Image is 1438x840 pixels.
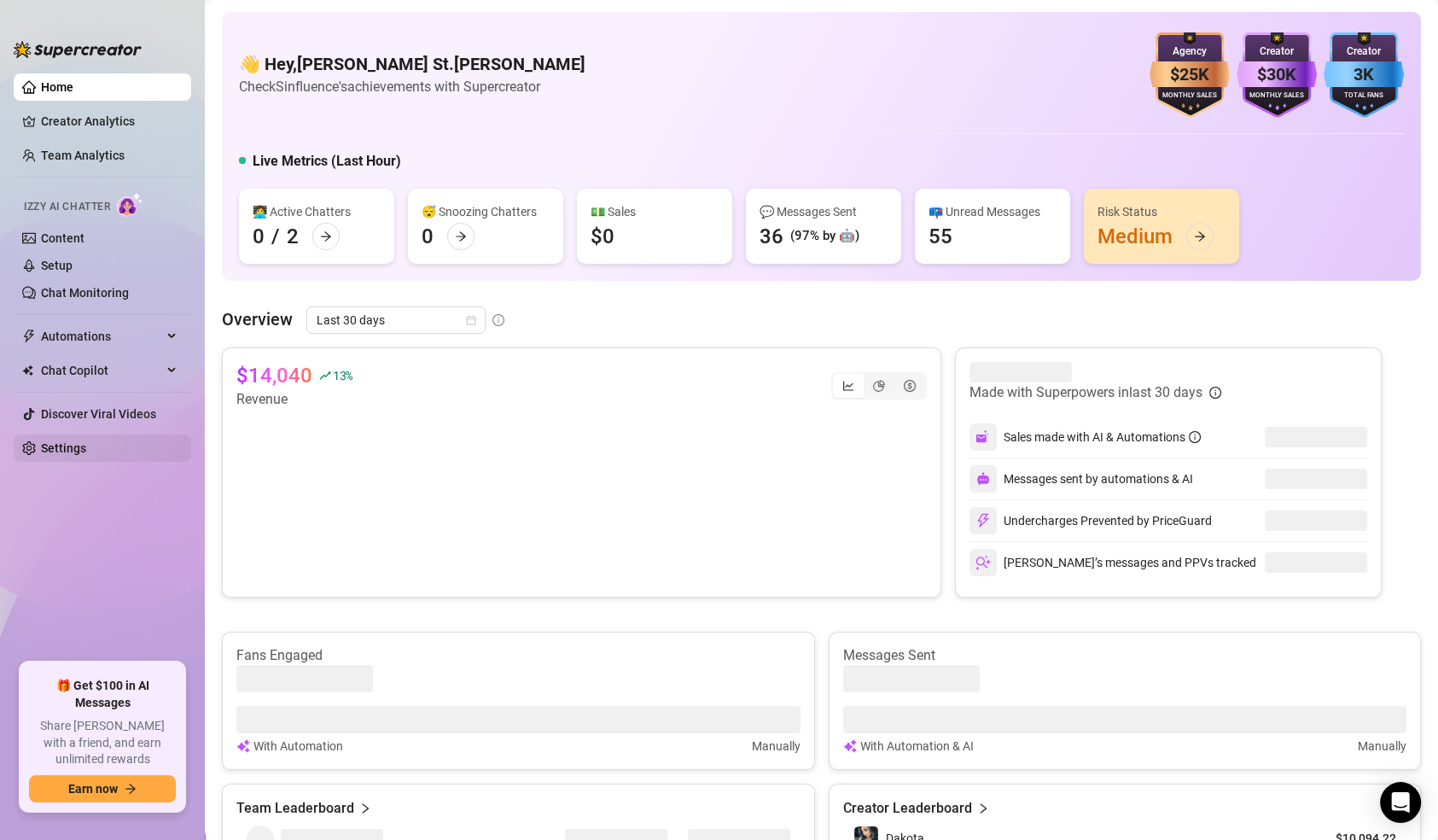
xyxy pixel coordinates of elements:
div: Creator [1324,44,1404,60]
article: Overview [222,306,293,332]
span: Earn now [68,782,118,796]
a: Content [41,231,84,245]
img: AI Chatter [117,192,143,217]
article: Fans Engaged [236,646,801,665]
h4: 👋 Hey, [PERSON_NAME] St.[PERSON_NAME] [239,52,585,76]
span: calendar [466,315,476,325]
span: thunderbolt [22,330,36,343]
article: Check Sinfluence's achievements with Supercreator [239,76,585,97]
article: With Automation & AI [860,737,974,755]
span: info-circle [492,314,504,326]
a: Home [41,80,73,94]
div: 💬 Messages Sent [760,202,888,221]
div: 😴 Snoozing Chatters [422,202,550,221]
article: Revenue [236,389,352,410]
div: segmented control [831,372,927,400]
a: Creator Analytics [41,108,178,135]
a: Settings [41,441,86,455]
span: info-circle [1209,387,1221,399]
span: pie-chart [873,380,885,392]
img: svg%3e [975,555,991,570]
div: 0 [422,223,434,250]
img: svg%3e [843,737,857,755]
span: arrow-right [125,783,137,795]
span: Last 30 days [317,307,475,333]
span: right [359,798,371,819]
div: $30K [1237,61,1317,88]
div: $0 [591,223,614,250]
a: Chat Monitoring [41,286,129,300]
span: arrow-right [1194,230,1206,242]
div: 2 [287,223,299,250]
div: Total Fans [1324,90,1404,102]
article: Messages Sent [843,646,1407,665]
img: logo-BBDzfeDw.svg [14,41,142,58]
div: Risk Status [1097,202,1226,221]
a: Discover Viral Videos [41,407,156,421]
img: svg%3e [976,472,990,486]
span: Automations [41,323,162,350]
h5: Live Metrics (Last Hour) [253,151,401,172]
span: Izzy AI Chatter [24,199,110,215]
div: 36 [760,223,783,250]
span: right [977,798,989,819]
div: Creator [1237,44,1317,60]
img: svg%3e [236,737,250,755]
span: arrow-right [455,230,467,242]
div: 0 [253,223,265,250]
div: $25K [1150,61,1230,88]
div: Monthly Sales [1237,90,1317,102]
span: 🎁 Get $100 in AI Messages [29,678,176,711]
span: Chat Copilot [41,357,162,384]
div: (97% by 🤖) [790,226,859,247]
div: [PERSON_NAME]’s messages and PPVs tracked [969,549,1256,576]
div: 💵 Sales [591,202,719,221]
div: 📪 Unread Messages [929,202,1057,221]
img: svg%3e [975,429,991,445]
div: Sales made with AI & Automations [1004,428,1201,446]
span: arrow-right [320,230,332,242]
img: purple-badge-B9DA21FR.svg [1237,32,1317,118]
img: blue-badge-DgoSNQY1.svg [1324,32,1404,118]
img: svg%3e [975,513,991,528]
span: line-chart [842,380,854,392]
div: 3K [1324,61,1404,88]
div: Undercharges Prevented by PriceGuard [969,507,1212,534]
article: Made with Superpowers in last 30 days [969,382,1202,403]
a: Team Analytics [41,149,125,162]
article: $14,040 [236,362,312,389]
span: 13 % [333,367,352,383]
button: Earn nowarrow-right [29,775,176,802]
img: bronze-badge-qSZam9Wu.svg [1150,32,1230,118]
span: dollar-circle [904,380,916,392]
article: Creator Leaderboard [843,798,972,819]
article: Manually [752,737,801,755]
div: 👩‍💻 Active Chatters [253,202,381,221]
a: Setup [41,259,73,272]
div: Messages sent by automations & AI [969,465,1193,493]
span: info-circle [1189,431,1201,443]
span: Share [PERSON_NAME] with a friend, and earn unlimited rewards [29,718,176,768]
article: Manually [1358,737,1406,755]
div: Agency [1150,44,1230,60]
img: Chat Copilot [22,365,33,376]
div: Open Intercom Messenger [1380,782,1421,823]
div: 55 [929,223,952,250]
article: With Automation [253,737,343,755]
article: Team Leaderboard [236,798,354,819]
span: rise [319,370,331,382]
div: Monthly Sales [1150,90,1230,102]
